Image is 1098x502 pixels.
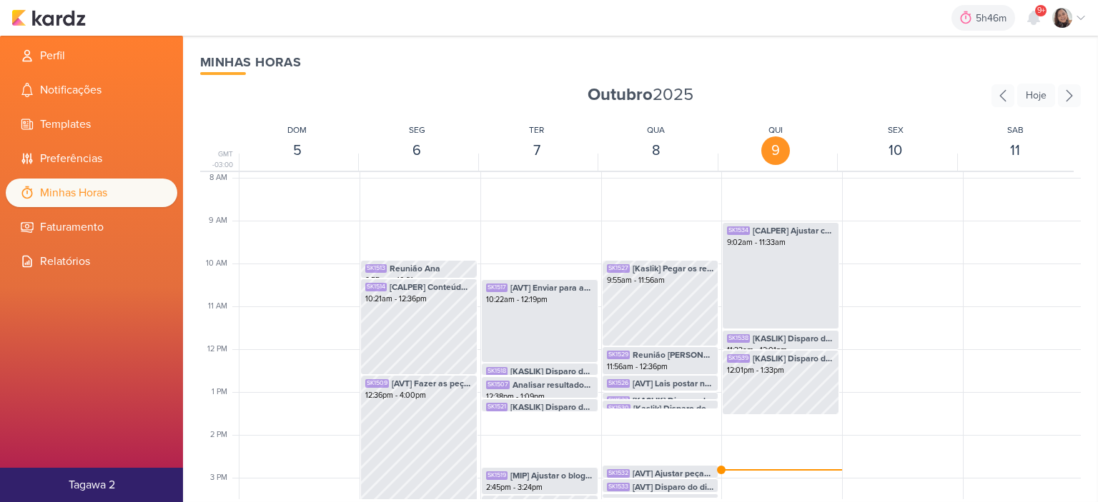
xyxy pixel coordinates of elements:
span: Reunião Ana [390,262,440,275]
span: Analisar resultados dos disparos dos clientes [513,378,593,391]
div: SK1517 [486,283,508,292]
span: Reunião [PERSON_NAME] [633,348,714,361]
div: 3 PM [210,472,236,484]
img: Sharlene Khoury [1052,8,1072,28]
div: SAB [1007,124,1024,136]
div: SK1513 [365,264,387,273]
div: GMT -03:00 [200,149,236,171]
div: SK1538 [727,334,750,343]
li: Perfil [6,41,177,70]
span: [KASLIK] Disparo do dia 08/10 - Leads novos e antigos interessados [510,401,593,413]
span: 9+ [1037,5,1045,16]
div: 9:02am - 11:33am [727,237,834,249]
div: 10:21am - 12:36pm [365,293,473,305]
div: SK1522 [607,396,630,405]
div: 5 [283,136,312,165]
div: 6 [402,136,431,165]
span: [Kaslik] Disparo do dia 08/10 - LEADS NOVOS E ANTIGOS [633,402,714,415]
div: QUA [647,124,665,136]
div: 11 [1001,136,1029,165]
div: SK1518 [486,367,508,376]
span: [KASLIK] Disparo do dia 10/10 - Corretores [753,332,834,345]
div: 10 AM [206,258,236,270]
span: [MIP] Ajustar o blog de Outubro de acordo com o trello [510,469,593,482]
span: [KASLIK] Disparo do dia 08/10 - Corretores [633,394,714,407]
span: [AVT] Ajustar peças de Éden do disparo [633,467,714,480]
span: [CALPER] Conteúdo fase teaser e cronograma do novo lançamento [390,281,473,293]
div: SK1533 [607,483,630,491]
div: 8 [642,136,671,165]
div: 11 AM [208,301,236,313]
div: 10 [881,136,910,165]
div: 5h46m [976,11,1011,26]
div: SK1527 [607,264,630,273]
div: SK1529 [607,351,630,359]
div: SK1526 [607,379,630,388]
div: 7 [523,136,551,165]
div: 12:38pm - 1:09pm [486,391,593,403]
strong: Outubro [588,84,653,105]
li: Faturamento [6,213,177,241]
li: Templates [6,110,177,139]
span: [KASLIK] Disparo do dia 07/10 - LEADS NOVOS E ANTIGOS [510,365,593,378]
div: SK1534 [727,226,750,235]
li: Relatórios [6,247,177,276]
div: 9 [761,136,790,165]
div: Hoje [1017,84,1055,107]
div: 12 PM [207,343,236,356]
div: 12:01pm - 1:33pm [727,365,834,376]
div: SK1532 [607,469,630,478]
li: Minhas Horas [6,179,177,207]
div: 9:55am - 11:56am [607,275,714,286]
span: [AVT] Fazer as peças do Éden [392,377,473,390]
div: SK1509 [365,379,389,388]
div: DOM [287,124,307,136]
div: 1 PM [212,386,236,398]
div: SK1539 [727,354,750,363]
div: 2:45pm - 3:24pm [486,482,593,493]
div: SEX [888,124,904,136]
div: 9:55am - 10:21am [365,275,473,286]
img: kardz.app [11,9,86,26]
div: 12:36pm - 4:00pm [365,390,473,401]
div: 11:56am - 12:36pm [607,361,714,373]
li: Notificações [6,76,177,104]
div: 9 AM [209,215,236,227]
div: SK1519 [486,471,508,480]
span: [AVT] Lais postar no blog da AVT [633,377,714,390]
div: 11:33am - 12:01pm [727,345,834,356]
span: 2025 [588,84,693,106]
span: [KASLIK] Disparo do dia 09/10 - Leads novos e antigos - Evento [753,352,834,365]
div: SK1530 [607,404,630,413]
li: Preferências [6,144,177,173]
div: 8 AM [209,172,236,184]
div: SK1507 [486,381,510,389]
div: SEG [409,124,425,136]
span: [CALPER] Ajustar conteúdos de e-mais e fazer conteídos de wahtaspp [753,224,834,237]
div: 10:22am - 12:19pm [486,294,593,306]
span: [AVT] Disparo do dia 08/10 - Éden [633,481,714,493]
div: SK1521 [486,403,508,411]
span: [Kaslik] Pegar os resultados dos disparo e atualizar planilha [633,262,714,275]
div: 2 PM [210,429,236,441]
span: [AVT] Enviar para aprovação as peças de Eden [510,281,593,294]
div: SK1514 [365,283,387,291]
div: TER [529,124,544,136]
div: 12:36pm - 1:00pm [607,390,714,401]
div: Minhas Horas [200,53,1081,72]
div: QUI [768,124,783,136]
